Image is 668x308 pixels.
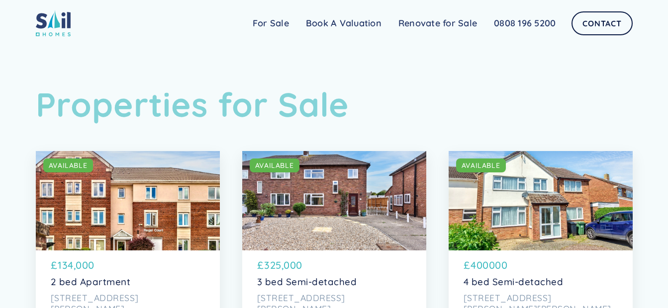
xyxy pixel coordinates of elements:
img: sail home logo colored [36,10,71,36]
a: For Sale [244,13,297,33]
p: £ [51,258,57,273]
a: Contact [572,11,632,35]
p: 4 bed Semi-detached [464,276,618,288]
div: AVAILABLE [49,160,88,170]
p: 400000 [471,258,507,273]
p: £ [257,258,264,273]
p: 2 bed Apartment [51,276,205,288]
p: 134,000 [58,258,95,273]
a: 0808 196 5200 [485,13,564,33]
a: Renovate for Sale [390,13,485,33]
p: 325,000 [264,258,302,273]
a: Book A Valuation [297,13,390,33]
div: AVAILABLE [462,160,500,170]
p: £ [464,258,470,273]
h1: Properties for Sale [36,84,633,125]
p: 3 bed Semi-detached [257,276,411,288]
div: AVAILABLE [255,160,294,170]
